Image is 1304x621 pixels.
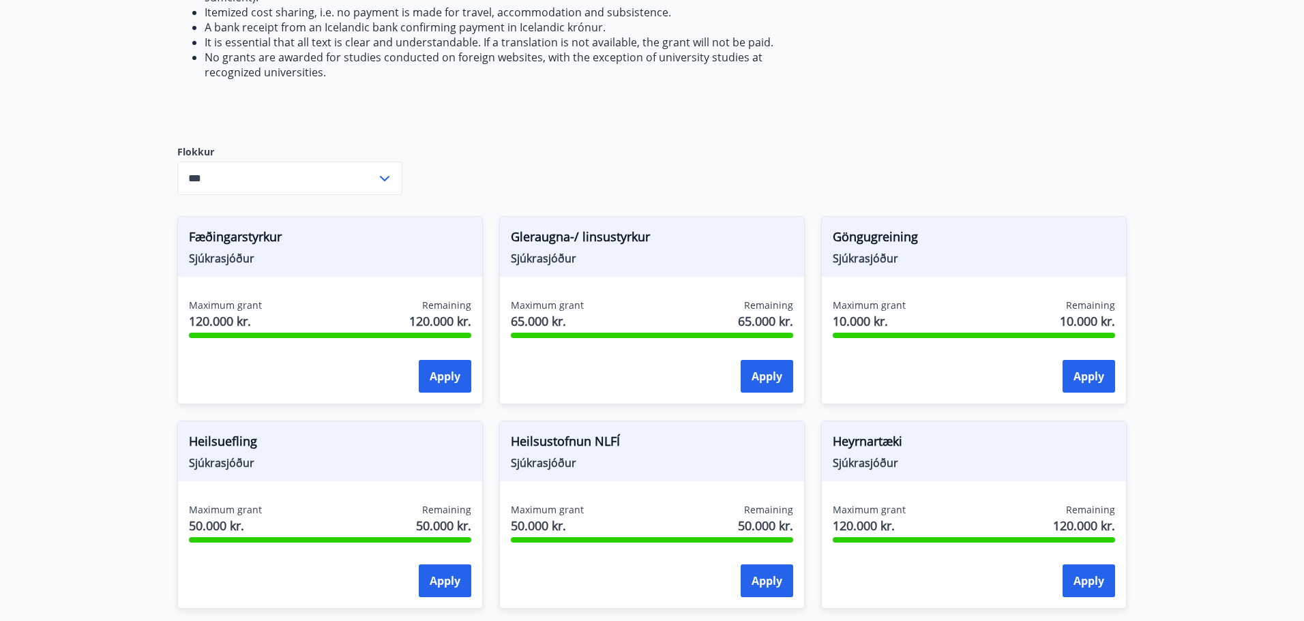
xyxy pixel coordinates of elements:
button: Apply [741,564,793,597]
span: Remaining [1066,503,1115,517]
span: 50.000 kr. [189,517,262,534]
button: Apply [1063,360,1115,393]
span: 120.000 kr. [833,517,906,534]
span: Remaining [1066,299,1115,312]
span: Maximum grant [833,503,906,517]
span: 120.000 kr. [409,312,471,330]
span: 10.000 kr. [833,312,906,330]
span: Remaining [744,503,793,517]
span: Remaining [422,503,471,517]
span: 65.000 kr. [738,312,793,330]
li: A bank receipt from an Icelandic bank confirming payment in Icelandic krónur. [205,20,821,35]
label: Flokkur [177,145,402,159]
button: Apply [741,360,793,393]
span: Sjúkrasjóður [189,455,471,470]
span: Maximum grant [833,299,906,312]
span: Remaining [744,299,793,312]
span: 120.000 kr. [189,312,262,330]
span: Sjúkrasjóður [833,251,1115,266]
span: Maximum grant [189,503,262,517]
span: Maximum grant [189,299,262,312]
span: Heyrnartæki [833,432,1115,455]
span: Göngugreining [833,228,1115,251]
button: Apply [419,360,471,393]
span: 50.000 kr. [416,517,471,534]
span: Sjúkrasjóður [189,251,471,266]
span: Maximum grant [511,299,584,312]
li: No grants are awarded for studies conducted on foreign websites, with the exception of university... [205,50,821,80]
span: Maximum grant [511,503,584,517]
span: Sjúkrasjóður [833,455,1115,470]
li: It is essential that all text is clear and understandable. If a translation is not available, the... [205,35,821,50]
span: 50.000 kr. [738,517,793,534]
span: Sjúkrasjóður [511,455,793,470]
span: Heilsustofnun NLFÍ [511,432,793,455]
span: Sjúkrasjóður [511,251,793,266]
span: 10.000 kr. [1060,312,1115,330]
button: Apply [1063,564,1115,597]
button: Apply [419,564,471,597]
span: 120.000 kr. [1053,517,1115,534]
span: Remaining [422,299,471,312]
span: 50.000 kr. [511,517,584,534]
span: Gleraugna-/ linsustyrkur [511,228,793,251]
li: Itemized cost sharing, i.e. no payment is made for travel, accommodation and subsistence. [205,5,821,20]
span: Fæðingarstyrkur [189,228,471,251]
span: Heilsuefling [189,432,471,455]
span: 65.000 kr. [511,312,584,330]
